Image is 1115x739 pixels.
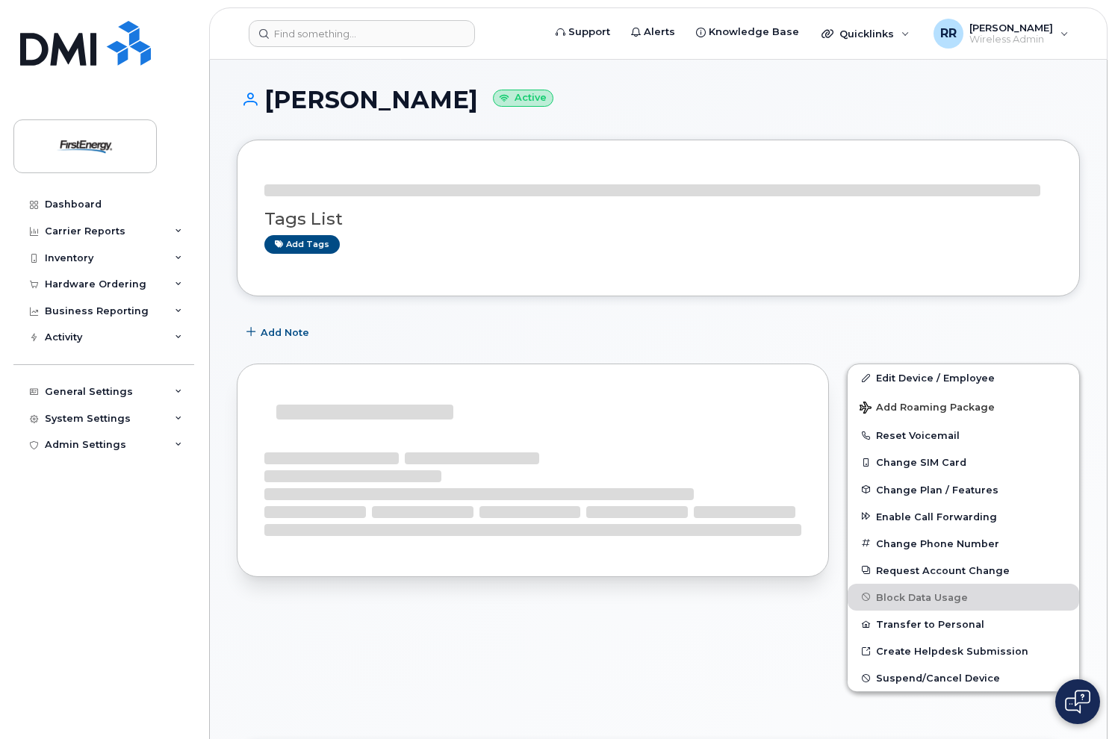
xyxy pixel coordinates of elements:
[876,484,998,495] span: Change Plan / Features
[848,637,1079,664] a: Create Helpdesk Submission
[848,503,1079,530] button: Enable Call Forwarding
[264,210,1052,228] h3: Tags List
[848,611,1079,637] button: Transfer to Personal
[264,235,340,254] a: Add tags
[1065,690,1090,714] img: Open chat
[848,391,1079,422] button: Add Roaming Package
[876,673,1000,684] span: Suspend/Cancel Device
[848,584,1079,611] button: Block Data Usage
[860,402,995,416] span: Add Roaming Package
[848,422,1079,449] button: Reset Voicemail
[237,87,1080,113] h1: [PERSON_NAME]
[261,325,309,340] span: Add Note
[237,319,322,346] button: Add Note
[848,476,1079,503] button: Change Plan / Features
[848,664,1079,691] button: Suspend/Cancel Device
[493,90,553,107] small: Active
[848,557,1079,584] button: Request Account Change
[876,511,997,522] span: Enable Call Forwarding
[848,364,1079,391] a: Edit Device / Employee
[848,530,1079,557] button: Change Phone Number
[848,449,1079,475] button: Change SIM Card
